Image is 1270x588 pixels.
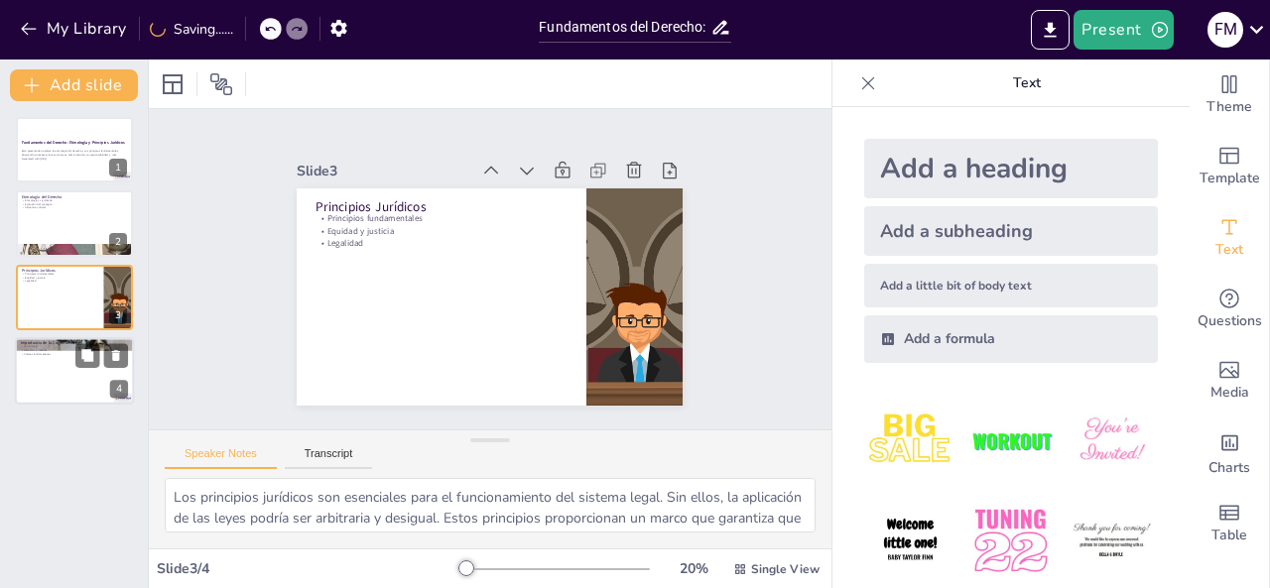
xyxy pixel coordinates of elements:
div: 2 [16,190,133,256]
img: 3.jpeg [1066,395,1158,487]
div: 3 [16,265,133,330]
p: Etimología del Derecho [22,193,127,199]
span: Table [1211,525,1247,546]
div: Saving...... [150,20,233,39]
div: 4 [110,381,128,399]
p: Principios fundamentales [22,272,98,276]
div: Layout [157,68,189,100]
span: Questions [1198,310,1262,332]
p: Text [884,59,1170,107]
button: Transcript [285,447,373,469]
div: Slide 3 / 4 [157,559,459,578]
p: Equidad y justicia [356,144,579,280]
img: 4.jpeg [864,495,956,587]
p: Generated with [URL] [22,157,127,161]
p: Evolución del concepto [22,201,127,205]
p: Marco legal [21,345,128,349]
img: 6.jpeg [1066,495,1158,587]
div: Add a formula [864,315,1158,363]
button: My Library [15,13,135,45]
img: 2.jpeg [964,395,1057,487]
div: Slide 3 [367,79,526,181]
div: Add a little bit of body text [864,264,1158,307]
button: Present [1074,10,1173,50]
p: Esta presentación explora la etimología del derecho y sus principios fundamentales, abarcando con... [22,150,127,157]
img: 5.jpeg [964,495,1057,587]
span: Theme [1206,96,1252,118]
div: 1 [109,159,127,176]
div: 1 [16,117,133,182]
span: Position [209,72,233,96]
div: 3 [109,306,127,324]
p: Influencia cultural [22,205,127,209]
div: Add ready made slides [1190,131,1269,202]
strong: Fundamentos del Derecho: Etimología y Principios Jurídicos [22,141,125,146]
p: Etimología y significado [22,198,127,202]
p: Principios Jurídicos [22,268,98,274]
span: Charts [1208,457,1250,479]
button: F M [1207,10,1243,50]
p: Valores fundamentales [21,353,128,357]
button: Export to PowerPoint [1031,10,1070,50]
p: Equidad y justicia [22,276,98,280]
p: Legalidad [22,280,98,284]
button: Speaker Notes [165,447,277,469]
p: Importancia de la Constitución [21,340,128,346]
button: Duplicate Slide [75,344,99,368]
div: 2 [109,233,127,251]
div: Add a table [1190,488,1269,559]
span: Template [1200,168,1260,189]
div: 4 [15,337,134,405]
div: F M [1207,12,1243,48]
div: Add a subheading [864,206,1158,256]
p: Principios Jurídicos [366,120,592,261]
div: Change the overall theme [1190,59,1269,131]
div: Get real-time input from your audience [1190,274,1269,345]
div: Add charts and graphs [1190,416,1269,488]
p: Principios fundamentales [362,134,585,270]
span: Single View [751,561,820,577]
div: Add a heading [864,139,1158,198]
textarea: Los principios jurídicos son esenciales para el funcionamiento del sistema legal. Sin ellos, la a... [165,478,816,532]
p: Legalidad [350,154,573,290]
div: 20 % [670,559,717,578]
input: Insert title [539,13,709,42]
div: Add images, graphics, shapes or video [1190,345,1269,416]
span: Text [1215,239,1243,261]
span: Media [1210,382,1249,404]
button: Delete Slide [104,344,128,368]
div: Add text boxes [1190,202,1269,274]
p: Derechos y deberes [21,349,128,353]
img: 1.jpeg [864,395,956,487]
button: Add slide [10,69,138,101]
